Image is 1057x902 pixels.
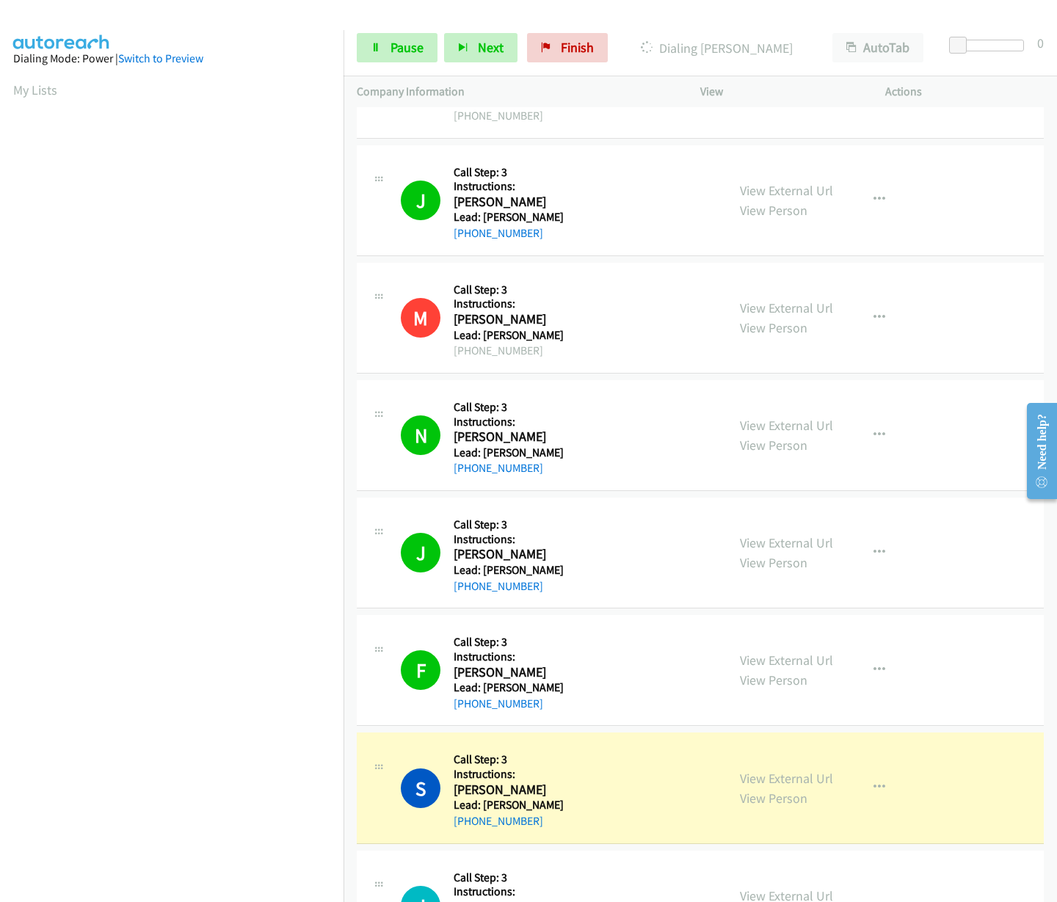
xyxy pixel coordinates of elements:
h5: Instructions: [454,532,594,547]
a: View Person [740,319,807,336]
h5: Instructions: [454,767,594,782]
a: View External Url [740,299,833,316]
a: Finish [527,33,608,62]
button: Next [444,33,517,62]
span: Pause [391,39,424,56]
a: View Person [740,437,807,454]
h5: Lead: [PERSON_NAME] [454,680,594,695]
h5: Instructions: [454,415,594,429]
h5: Lead: [PERSON_NAME] [454,210,594,225]
a: View Person [740,202,807,219]
h5: Call Step: 3 [454,165,594,180]
h2: [PERSON_NAME] [454,311,594,328]
a: View External Url [740,534,833,551]
h2: [PERSON_NAME] [454,664,594,681]
h5: Lead: [PERSON_NAME] [454,328,594,343]
p: Dialing [PERSON_NAME] [628,38,806,58]
a: Switch to Preview [118,51,203,65]
h5: Instructions: [454,650,594,664]
div: Dialing Mode: Power | [13,50,330,68]
h5: Instructions: [454,179,594,194]
a: View External Url [740,417,833,434]
h1: J [401,533,440,572]
a: View Person [740,790,807,807]
h2: [PERSON_NAME] [454,429,594,445]
iframe: Resource Center [1014,393,1057,509]
a: [PHONE_NUMBER] [454,814,543,828]
h5: Call Step: 3 [454,870,594,885]
a: View External Url [740,182,833,199]
a: View External Url [740,770,833,787]
h5: Call Step: 3 [454,635,594,650]
div: Delay between calls (in seconds) [956,40,1024,51]
a: [PHONE_NUMBER] [454,226,543,240]
h2: [PERSON_NAME] [454,546,594,563]
h5: Call Step: 3 [454,752,594,767]
div: This number is on the do not call list [401,298,440,338]
h5: Call Step: 3 [454,400,594,415]
div: [PHONE_NUMBER] [454,107,594,125]
a: [PHONE_NUMBER] [454,461,543,475]
h5: Lead: [PERSON_NAME] [454,798,594,812]
h5: Instructions: [454,884,594,899]
span: Next [478,39,504,56]
h5: Instructions: [454,297,594,311]
a: View Person [740,554,807,571]
h1: J [401,181,440,220]
h5: Lead: [PERSON_NAME] [454,563,594,578]
a: View Person [740,672,807,688]
p: Company Information [357,83,674,101]
a: [PHONE_NUMBER] [454,696,543,710]
h1: F [401,650,440,690]
iframe: Dialpad [13,113,344,810]
p: Actions [885,83,1044,101]
span: Finish [561,39,594,56]
a: [PHONE_NUMBER] [454,579,543,593]
button: AutoTab [832,33,923,62]
a: Pause [357,33,437,62]
p: View [700,83,859,101]
a: My Lists [13,81,57,98]
h1: S [401,768,440,808]
h1: N [401,415,440,455]
h2: [PERSON_NAME] [454,194,594,211]
h5: Call Step: 3 [454,517,594,532]
div: 0 [1037,33,1044,53]
div: [PHONE_NUMBER] [454,342,594,360]
h1: M [401,298,440,338]
a: View External Url [740,652,833,669]
h5: Call Step: 3 [454,283,594,297]
h2: [PERSON_NAME] [454,782,594,799]
h5: Lead: [PERSON_NAME] [454,445,594,460]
